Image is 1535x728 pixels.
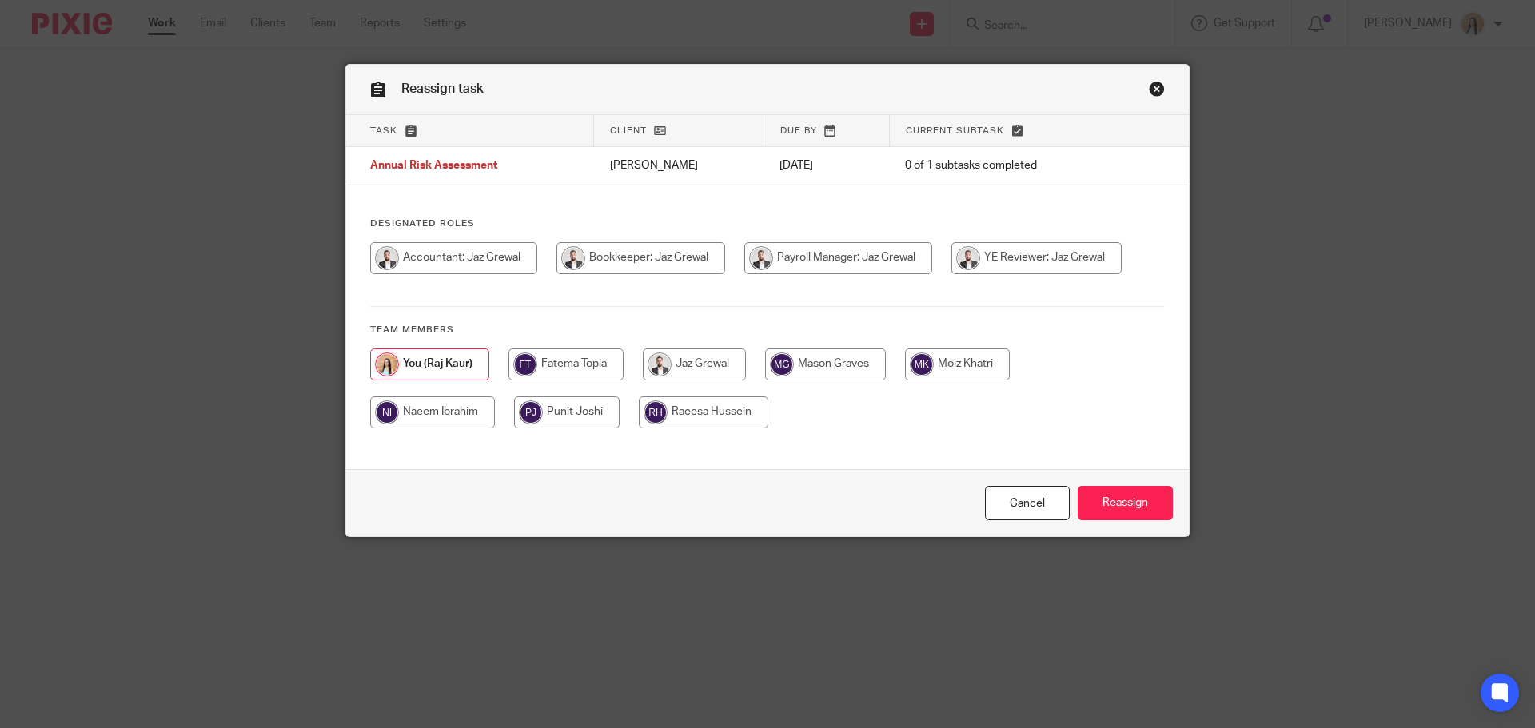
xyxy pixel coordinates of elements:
input: Reassign [1078,486,1173,520]
span: Annual Risk Assessment [370,161,497,172]
p: [PERSON_NAME] [610,157,748,173]
span: Task [370,126,397,135]
span: Current subtask [906,126,1004,135]
span: Due by [780,126,817,135]
h4: Team members [370,324,1165,336]
span: Client [610,126,647,135]
p: [DATE] [779,157,873,173]
span: Reassign task [401,82,484,95]
a: Close this dialog window [1149,81,1165,102]
td: 0 of 1 subtasks completed [889,147,1121,185]
a: Close this dialog window [985,486,1070,520]
h4: Designated Roles [370,217,1165,230]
